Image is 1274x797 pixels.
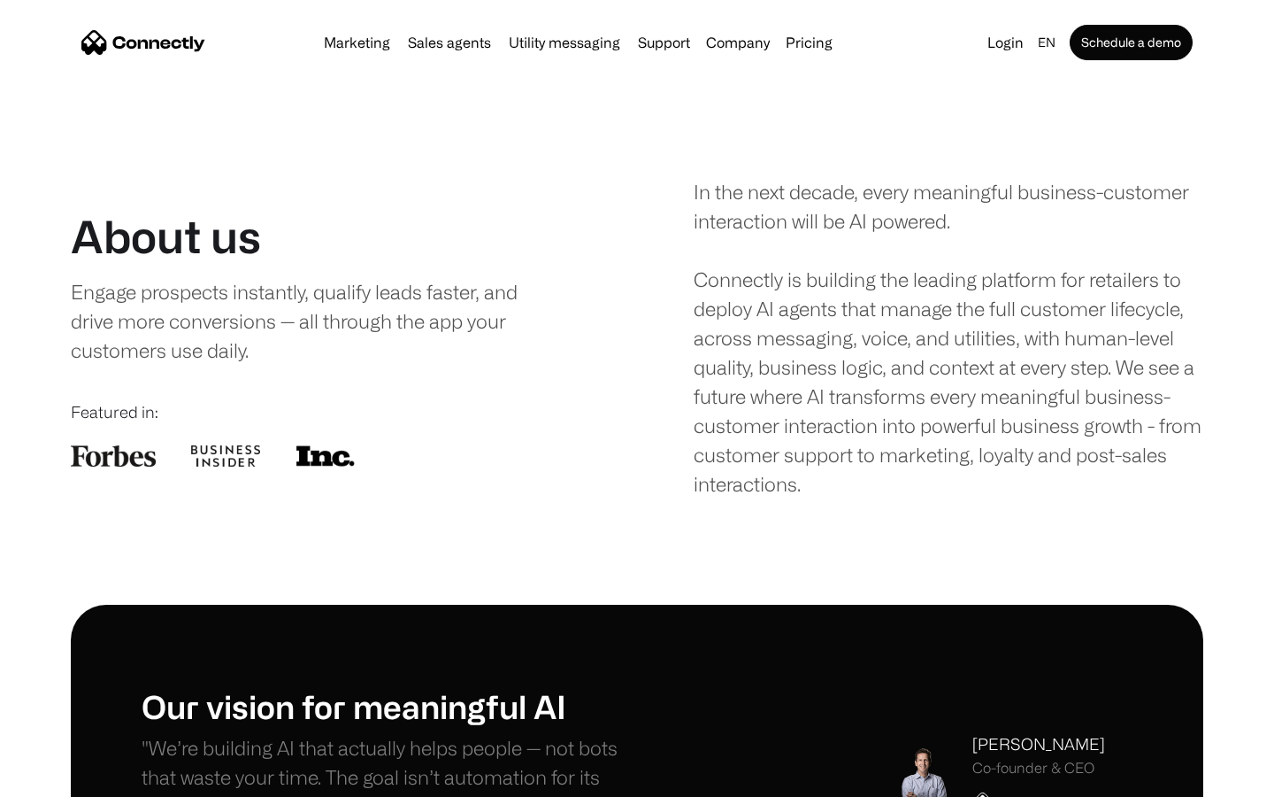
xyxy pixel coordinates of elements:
ul: Language list [35,766,106,791]
div: [PERSON_NAME] [972,732,1105,756]
aside: Language selected: English [18,764,106,791]
h1: About us [71,210,261,263]
div: Featured in: [71,400,580,424]
div: en [1038,30,1055,55]
a: Login [980,30,1031,55]
div: Engage prospects instantly, qualify leads faster, and drive more conversions — all through the ap... [71,277,555,365]
div: Co-founder & CEO [972,760,1105,777]
a: Schedule a demo [1070,25,1193,60]
a: Pricing [779,35,840,50]
div: Company [706,30,770,55]
a: Utility messaging [502,35,627,50]
a: Marketing [317,35,397,50]
a: Sales agents [401,35,498,50]
div: In the next decade, every meaningful business-customer interaction will be AI powered. Connectly ... [694,177,1203,499]
a: Support [631,35,697,50]
h1: Our vision for meaningful AI [142,687,637,725]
